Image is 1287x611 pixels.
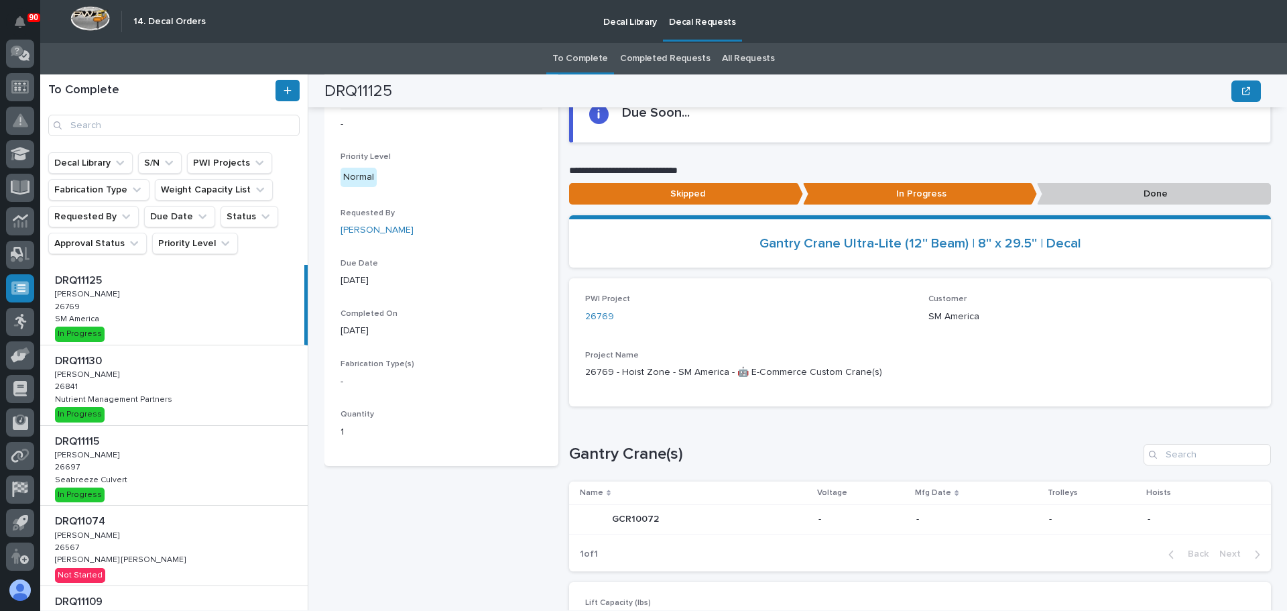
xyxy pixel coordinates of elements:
button: Notifications [6,8,34,36]
input: Search [48,115,300,136]
button: Status [221,206,278,227]
button: Decal Library [48,152,133,174]
a: All Requests [722,43,774,74]
a: To Complete [552,43,608,74]
p: 26567 [55,541,82,553]
h2: DRQ11125 [324,82,392,101]
p: - [341,375,542,389]
button: S/N [138,152,182,174]
div: Not Started [55,568,105,583]
p: DRQ11130 [55,352,105,368]
span: Back [1180,548,1209,560]
p: 90 [29,13,38,22]
span: Customer [928,295,967,303]
div: In Progress [55,407,105,422]
span: Lift Capacity (lbs) [585,599,651,607]
tr: GCR10072GCR10072 ---- [569,505,1271,535]
button: Approval Status [48,233,147,254]
p: 26769 [55,300,82,312]
p: [DATE] [341,274,542,288]
a: DRQ11115DRQ11115 [PERSON_NAME][PERSON_NAME] 2669726697 Seabreeze CulvertSeabreeze Culvert In Prog... [40,426,308,506]
p: [PERSON_NAME] [PERSON_NAME] [55,553,188,565]
p: - [916,514,1038,525]
p: SM America [55,312,102,324]
p: Skipped [569,183,803,205]
p: SM America [928,310,1255,324]
p: [PERSON_NAME] [55,287,122,299]
a: Gantry Crane Ultra-Lite (12'' Beam) | 8'' x 29.5'' | Decal [759,235,1081,252]
div: In Progress [55,327,105,341]
img: Workspace Logo [70,6,110,31]
button: Back [1158,548,1214,560]
p: 26769 - Hoist Zone - SM America - 🤖 E-Commerce Custom Crane(s) [585,366,1255,380]
a: [PERSON_NAME] [341,223,414,237]
p: 26697 [55,460,82,472]
p: DRQ11074 [55,512,108,528]
p: Hoists [1146,486,1171,500]
button: PWI Projects [187,152,272,174]
p: 1 of 1 [569,538,609,571]
p: DRQ11115 [55,433,102,448]
p: In Progress [803,183,1037,205]
button: users-avatar [6,576,34,604]
p: - [818,514,906,525]
p: [PERSON_NAME] [55,448,122,460]
span: Due Date [341,260,378,268]
div: In Progress [55,488,105,502]
p: DRQ11125 [55,272,105,287]
span: Next [1219,548,1249,560]
p: Trolleys [1048,486,1078,500]
button: Priority Level [152,233,238,254]
p: - [1148,514,1249,525]
p: 26841 [55,380,80,392]
p: Seabreeze Culvert [55,473,130,485]
p: [PERSON_NAME] [55,368,122,380]
h2: Due Soon... [622,105,690,121]
p: Voltage [817,486,847,500]
button: Weight Capacity List [155,179,273,201]
p: GCR10072 [612,511,662,525]
p: DRQ11109 [55,593,105,608]
span: Completed On [341,310,397,318]
div: Notifications90 [17,16,34,38]
p: Name [580,486,603,500]
a: DRQ11125DRQ11125 [PERSON_NAME][PERSON_NAME] 2676926769 SM AmericaSM America In Progress [40,265,308,345]
a: 26769 [585,310,614,324]
p: [PERSON_NAME] [55,529,122,541]
a: DRQ11130DRQ11130 [PERSON_NAME][PERSON_NAME] 2684126841 Nutrient Management PartnersNutrient Manag... [40,345,308,426]
p: [DATE] [341,324,542,338]
a: DRQ11074DRQ11074 [PERSON_NAME][PERSON_NAME] 2656726567 [PERSON_NAME] [PERSON_NAME][PERSON_NAME] [... [40,506,308,586]
p: - [1049,514,1136,525]
span: Project Name [585,351,639,359]
p: Nutrient Management Partners [55,392,175,404]
p: Mfg Date [915,486,951,500]
p: Done [1037,183,1271,205]
span: Fabrication Type(s) [341,360,414,368]
h1: To Complete [48,83,273,98]
p: - [341,117,542,131]
button: Next [1214,548,1271,560]
button: Fabrication Type [48,179,149,201]
button: Due Date [144,206,215,227]
button: Requested By [48,206,139,227]
a: Completed Requests [620,43,710,74]
span: Priority Level [341,153,391,161]
span: Requested By [341,209,395,217]
input: Search [1144,444,1271,465]
div: Normal [341,168,377,187]
p: 1 [341,425,542,439]
h1: Gantry Crane(s) [569,445,1138,464]
span: Quantity [341,410,374,419]
h2: 14. Decal Orders [133,16,206,27]
span: PWI Project [585,295,630,303]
